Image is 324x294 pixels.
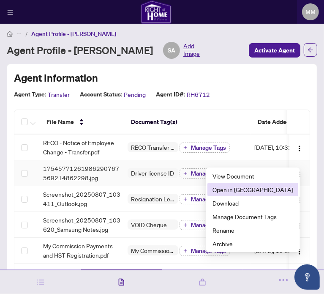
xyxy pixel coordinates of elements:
span: ellipsis [16,31,22,37]
th: File Name [40,110,124,135]
span: Archive [212,239,293,248]
span: Activate Agent [254,44,295,57]
span: Resignation Letter (From previous Brokerage) [128,196,178,202]
span: Pending [124,90,146,99]
div: Agent Profile - [PERSON_NAME] [7,42,200,59]
label: Account Status: [80,90,122,99]
span: Driver license ID [128,170,177,176]
button: Logo [293,140,306,154]
img: Logo [296,145,303,152]
button: Manage Tags [180,220,230,230]
label: Agent ID#: [156,90,185,99]
span: Agent Profile - [PERSON_NAME] [31,30,116,38]
span: Rename [212,225,293,235]
span: SA [168,46,175,55]
span: My Commission Payments and HST Registration.pdf [43,241,121,260]
span: Manage Tags [191,222,226,228]
span: Manage Tags [191,145,226,151]
button: Activate Agent [249,43,300,58]
span: plus [183,197,188,201]
span: home [7,31,13,37]
span: plus [183,223,188,227]
span: plus [183,171,188,176]
span: View Document [212,171,293,181]
span: Add Image [183,42,200,59]
span: RECO Transfer Form [128,144,178,150]
span: Brokerage Policy Manual - [DATE].pdf [43,267,121,286]
span: Download [212,198,293,208]
span: menu [7,9,13,15]
span: Manage Tags [191,196,226,202]
span: My Commission Payments & HST Registration [128,247,178,253]
li: / [25,29,28,38]
span: Screenshot_20250807_103411_Outlook.jpg [43,190,121,208]
span: Manage Document Tags [212,212,293,221]
span: MM [305,7,316,16]
span: RECO - Notice of Employee Change - Transfer.pdf [43,138,121,157]
span: Manage Tags [191,170,226,176]
span: Open in [GEOGRAPHIC_DATA] [212,185,293,194]
span: RH6712 [187,90,210,99]
span: plus [183,249,188,253]
span: File Name [46,117,74,126]
button: Manage Tags [180,194,230,204]
span: Date Added [258,117,290,126]
span: 17545771261986290767569214862298.jpg [43,164,121,182]
button: Manage Tags [180,143,230,153]
button: Open asap [294,264,320,290]
button: Logo [293,166,306,180]
span: Manage Tags [191,248,226,254]
h2: Agent Information [14,71,98,85]
span: plus [183,146,188,150]
th: Document Tag(s) [124,110,251,135]
button: Manage Tags [180,246,230,256]
span: arrow-left [308,47,313,53]
label: Agent Type: [14,90,46,99]
span: Screenshot_20250807_103620_Samsung Notes.jpg [43,215,121,234]
span: Transfer [48,90,70,99]
span: VOID Cheque [128,222,170,228]
button: Manage Tags [180,168,230,179]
